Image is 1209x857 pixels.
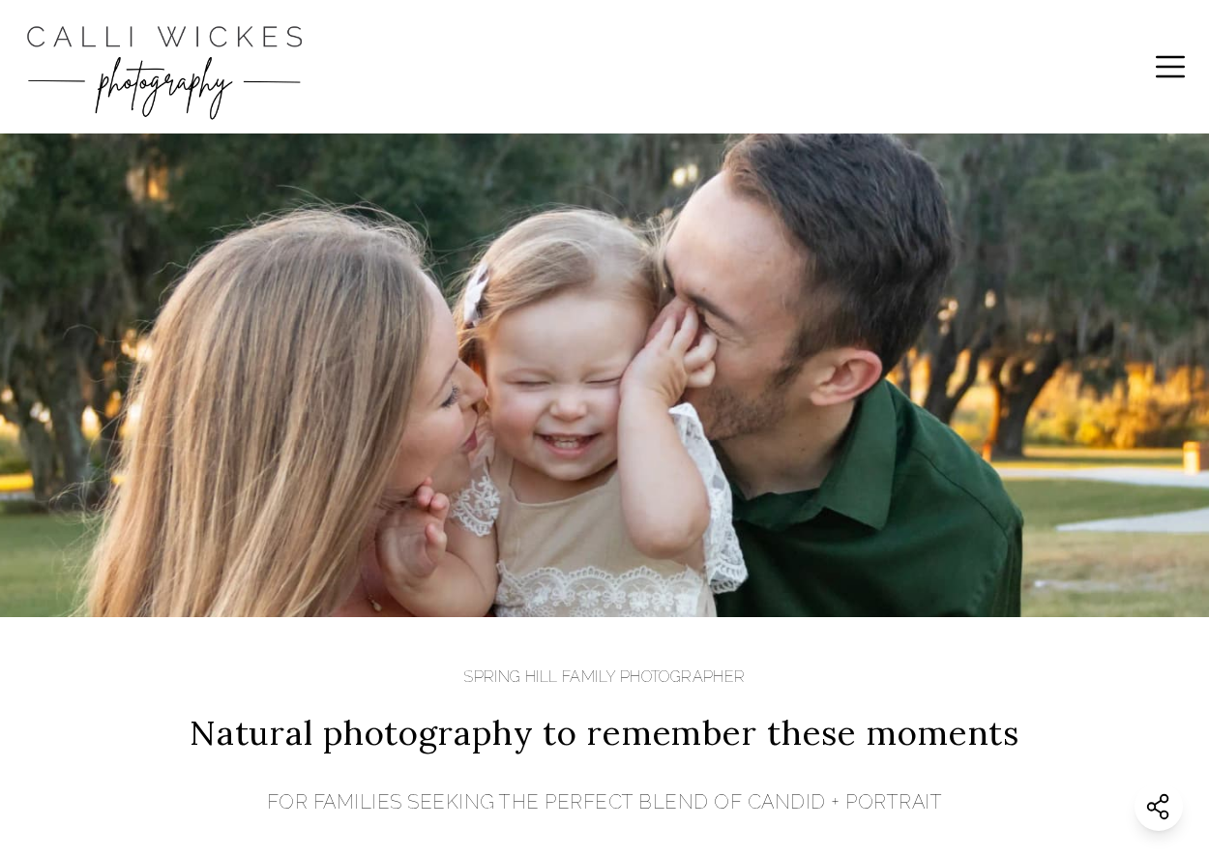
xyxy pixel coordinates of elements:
button: Share this website [1135,783,1183,831]
h1: SPRING HILL FAMILY PHOTOGRAPHER [190,665,1019,689]
a: Calli Wickes Photography Home Page [19,10,310,124]
p: FOR FAMILIES SEEKING THE PERFECT BLEND OF CANDID + PORTRAIT [190,787,1019,816]
img: Calli Wickes Photography Logo [19,10,310,124]
span: Natural photography to remember these moments [190,708,1019,759]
